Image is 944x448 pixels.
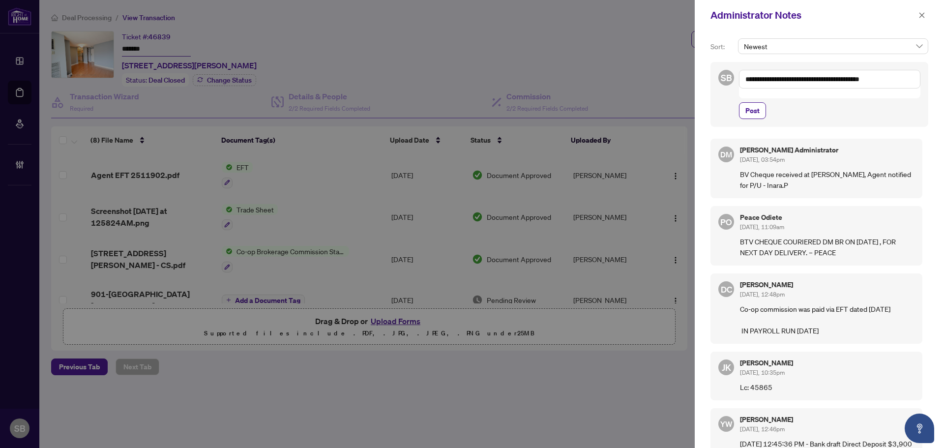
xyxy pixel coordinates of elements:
[720,215,732,228] span: PO
[740,214,914,221] h5: Peace Odiete
[905,414,934,443] button: Open asap
[740,281,914,288] h5: [PERSON_NAME]
[722,360,731,374] span: JK
[739,102,766,119] button: Post
[740,303,914,336] p: Co-op commission was paid via EFT dated [DATE] IN PAYROLL RUN [DATE]
[720,282,732,296] span: DC
[740,369,785,376] span: [DATE], 10:35pm
[740,291,785,298] span: [DATE], 12:48pm
[745,103,760,119] span: Post
[740,236,914,258] p: BTV CHEQUE COURIERED DM BR ON [DATE] , FOR NEXT DAY DELIVERY. – PEACE
[740,147,914,153] h5: [PERSON_NAME] Administrator
[720,149,732,160] span: DM
[740,416,914,423] h5: [PERSON_NAME]
[740,169,914,190] p: BV Cheque received at [PERSON_NAME], Agent notified for P/U - Inara.P
[740,156,785,163] span: [DATE], 03:54pm
[740,359,914,366] h5: [PERSON_NAME]
[744,39,922,54] span: Newest
[720,418,733,430] span: YW
[918,12,925,19] span: close
[740,382,914,392] p: Lc: 45865
[721,71,732,85] span: SB
[740,223,784,231] span: [DATE], 11:09am
[740,425,785,433] span: [DATE], 12:46pm
[710,41,734,52] p: Sort:
[710,8,915,23] div: Administrator Notes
